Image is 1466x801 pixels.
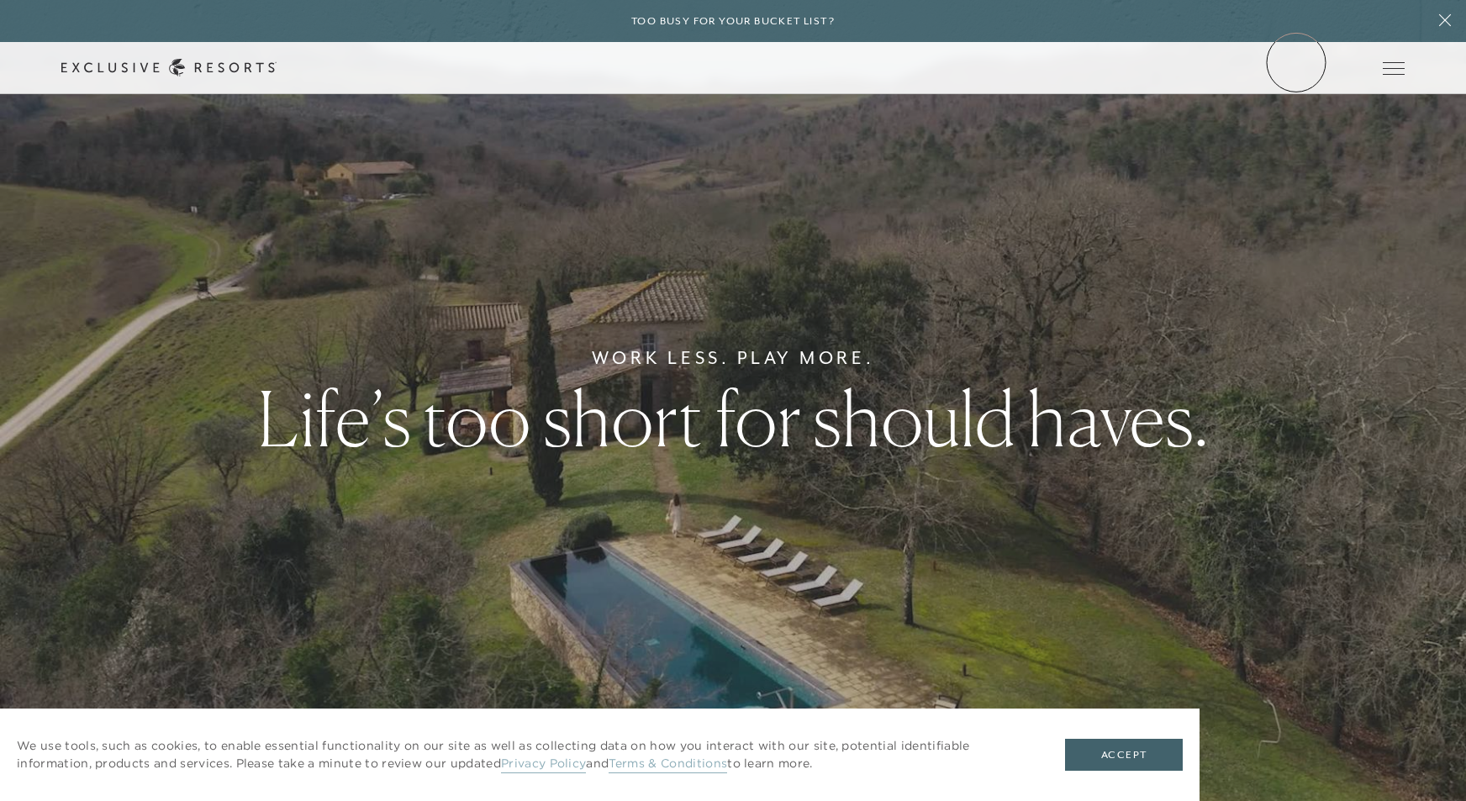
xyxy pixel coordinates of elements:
[609,756,727,773] a: Terms & Conditions
[592,345,875,372] h6: Work Less. Play More.
[17,737,1031,772] p: We use tools, such as cookies, to enable essential functionality on our site as well as collectin...
[501,756,586,773] a: Privacy Policy
[1383,62,1405,74] button: Open navigation
[1065,739,1183,771] button: Accept
[631,13,835,29] h6: Too busy for your bucket list?
[257,381,1209,456] h1: Life’s too short for should haves.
